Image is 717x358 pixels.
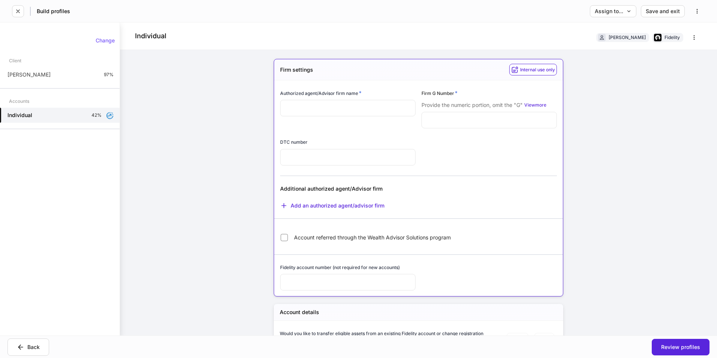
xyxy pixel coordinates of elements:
div: Back [17,343,40,351]
button: Viewmore [524,101,546,109]
div: Review profiles [661,344,700,350]
h6: Authorized agent/Advisor firm name [280,89,361,97]
button: Add an authorized agent/advisor firm [280,202,384,209]
h5: Individual [7,111,32,119]
div: Additional authorized agent/Advisor firm [280,185,463,193]
div: Firm G Number [421,89,557,97]
div: Fidelity [664,34,680,41]
p: Provide the numeric portion, omit the "G" [421,101,523,109]
p: 97% [104,72,114,78]
button: Assign to... [590,5,636,17]
div: Accounts [9,95,29,108]
button: Back [7,338,49,356]
h6: Fidelity account number (not required for new accounts) [280,264,400,271]
h6: Would you like to transfer eligible assets from an existing Fidelity account or change registrati... [280,330,489,344]
button: Change [91,35,120,47]
span: Account referred through the Wealth Advisor Solutions program [294,234,451,241]
h5: Firm settings [280,66,313,74]
button: Save and exit [641,5,685,17]
div: View more [524,103,546,107]
div: Client [9,54,21,67]
button: Review profiles [652,339,709,355]
h6: DTC number [280,138,307,146]
h4: Individual [135,32,166,41]
h6: Internal use only [520,66,555,73]
div: Assign to... [595,9,631,14]
div: [PERSON_NAME] [609,34,646,41]
h5: Account details [280,308,319,316]
h5: Build profiles [37,8,70,15]
p: 42% [91,112,102,118]
div: Change [96,38,115,43]
p: [PERSON_NAME] [7,71,51,78]
div: Save and exit [646,9,680,14]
